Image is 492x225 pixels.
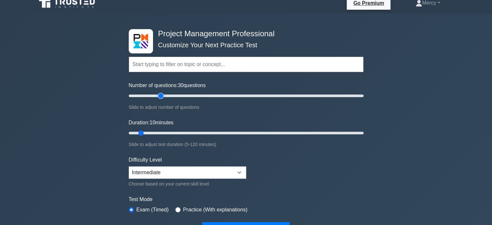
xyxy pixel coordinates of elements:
span: 30 [178,83,184,88]
input: Start typing to filter on topic or concept... [129,57,364,72]
label: Practice (With explanations) [183,206,247,214]
label: Difficulty Level [129,156,162,164]
span: 10 [149,120,155,125]
h4: Project Management Professional [156,29,332,39]
label: Number of questions: questions [129,82,206,89]
label: Exam (Timed) [137,206,169,214]
div: Slide to adjust test duration (5-120 minutes) [129,141,364,148]
label: Duration: minutes [129,119,174,127]
label: Test Mode [129,196,364,203]
div: Choose based on your current skill level [129,180,246,188]
div: Slide to adjust number of questions [129,103,364,111]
